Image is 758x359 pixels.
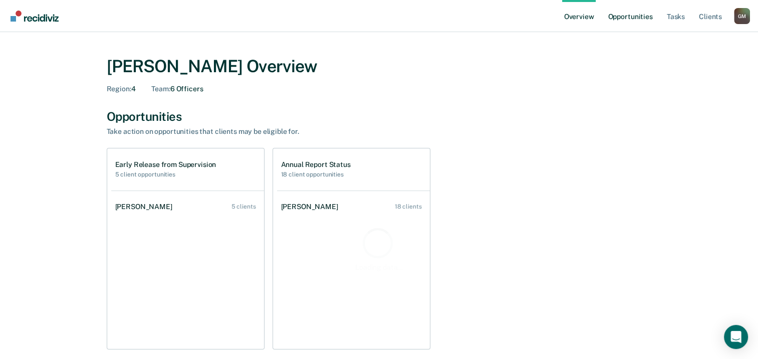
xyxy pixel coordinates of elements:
img: Recidiviz [11,11,59,22]
div: 6 Officers [151,85,203,93]
div: 4 [107,85,136,93]
div: [PERSON_NAME] [115,203,176,211]
a: [PERSON_NAME] 18 clients [277,193,430,221]
span: Team : [151,85,170,93]
div: 18 clients [395,203,422,210]
div: 5 clients [231,203,256,210]
h2: 5 client opportunities [115,171,216,178]
div: [PERSON_NAME] Overview [107,56,652,77]
a: [PERSON_NAME] 5 clients [111,193,264,221]
button: Profile dropdown button [734,8,750,24]
div: [PERSON_NAME] [281,203,342,211]
div: Opportunities [107,109,652,124]
div: Take action on opportunities that clients may be eligible for. [107,127,457,136]
span: Region : [107,85,131,93]
div: G M [734,8,750,24]
h1: Annual Report Status [281,160,351,169]
h1: Early Release from Supervision [115,160,216,169]
div: Open Intercom Messenger [724,325,748,349]
h2: 18 client opportunities [281,171,351,178]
